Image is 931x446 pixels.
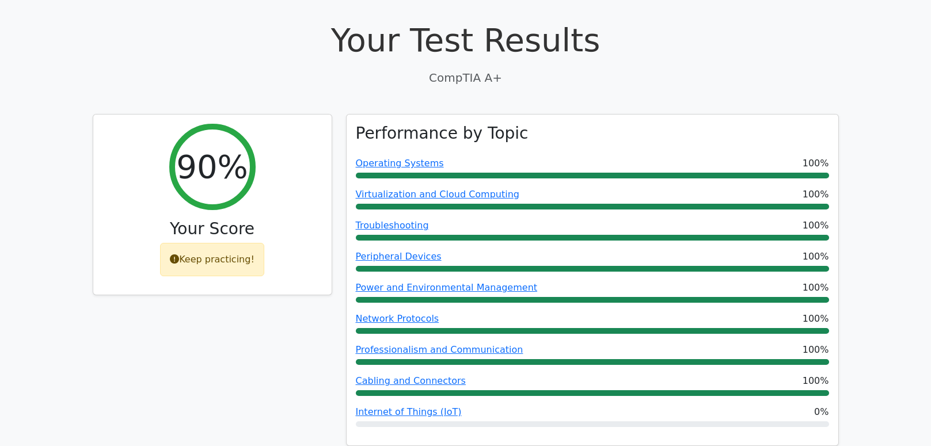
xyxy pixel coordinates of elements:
[803,343,829,357] span: 100%
[356,313,439,324] a: Network Protocols
[803,250,829,264] span: 100%
[814,405,829,419] span: 0%
[160,243,264,276] div: Keep practicing!
[356,220,429,231] a: Troubleshooting
[356,124,529,143] h3: Performance by Topic
[93,69,839,86] p: CompTIA A+
[93,21,839,59] h1: Your Test Results
[803,219,829,232] span: 100%
[356,282,538,293] a: Power and Environmental Management
[176,147,248,186] h2: 90%
[803,188,829,201] span: 100%
[356,189,520,200] a: Virtualization and Cloud Computing
[803,374,829,388] span: 100%
[803,312,829,326] span: 100%
[356,251,442,262] a: Peripheral Devices
[356,406,462,417] a: Internet of Things (IoT)
[803,157,829,170] span: 100%
[803,281,829,295] span: 100%
[356,344,523,355] a: Professionalism and Communication
[102,219,322,239] h3: Your Score
[356,158,444,169] a: Operating Systems
[356,375,466,386] a: Cabling and Connectors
